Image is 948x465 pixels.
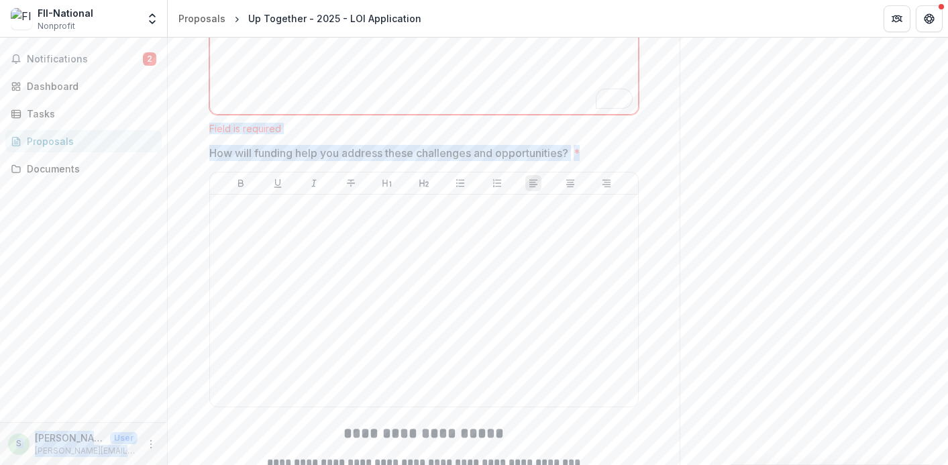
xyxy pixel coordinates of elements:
button: Align Center [562,175,578,191]
p: User [110,432,138,444]
button: Align Left [525,175,541,191]
a: Proposals [173,9,231,28]
p: How will funding help you address these challenges and opportunities? [209,145,568,161]
p: [PERSON_NAME] [35,431,105,445]
button: Align Right [598,175,615,191]
button: Get Help [916,5,943,32]
span: 2 [143,52,156,66]
div: FII-National [38,6,93,20]
a: Proposals [5,130,162,152]
button: Open entity switcher [143,5,162,32]
button: Bullet List [452,175,468,191]
span: Nonprofit [38,20,75,32]
span: Notifications [27,54,143,65]
button: Notifications2 [5,48,162,70]
button: Underline [270,175,286,191]
button: Bold [233,175,249,191]
p: [PERSON_NAME][EMAIL_ADDRESS][DOMAIN_NAME] [35,445,138,457]
a: Documents [5,158,162,180]
div: Field is required [209,123,639,134]
div: Dashboard [27,79,151,93]
a: Dashboard [5,75,162,97]
nav: breadcrumb [173,9,427,28]
button: More [143,436,159,452]
button: Heading 2 [416,175,432,191]
div: Proposals [27,134,151,148]
div: Samantha [16,440,21,448]
button: Partners [884,5,910,32]
button: Ordered List [489,175,505,191]
a: Tasks [5,103,162,125]
div: Up Together - 2025 - LOI Application [248,11,421,25]
button: Heading 1 [379,175,395,191]
div: Proposals [178,11,225,25]
img: FII-National [11,8,32,30]
div: Documents [27,162,151,176]
div: Tasks [27,107,151,121]
button: Strike [343,175,359,191]
button: Italicize [306,175,322,191]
